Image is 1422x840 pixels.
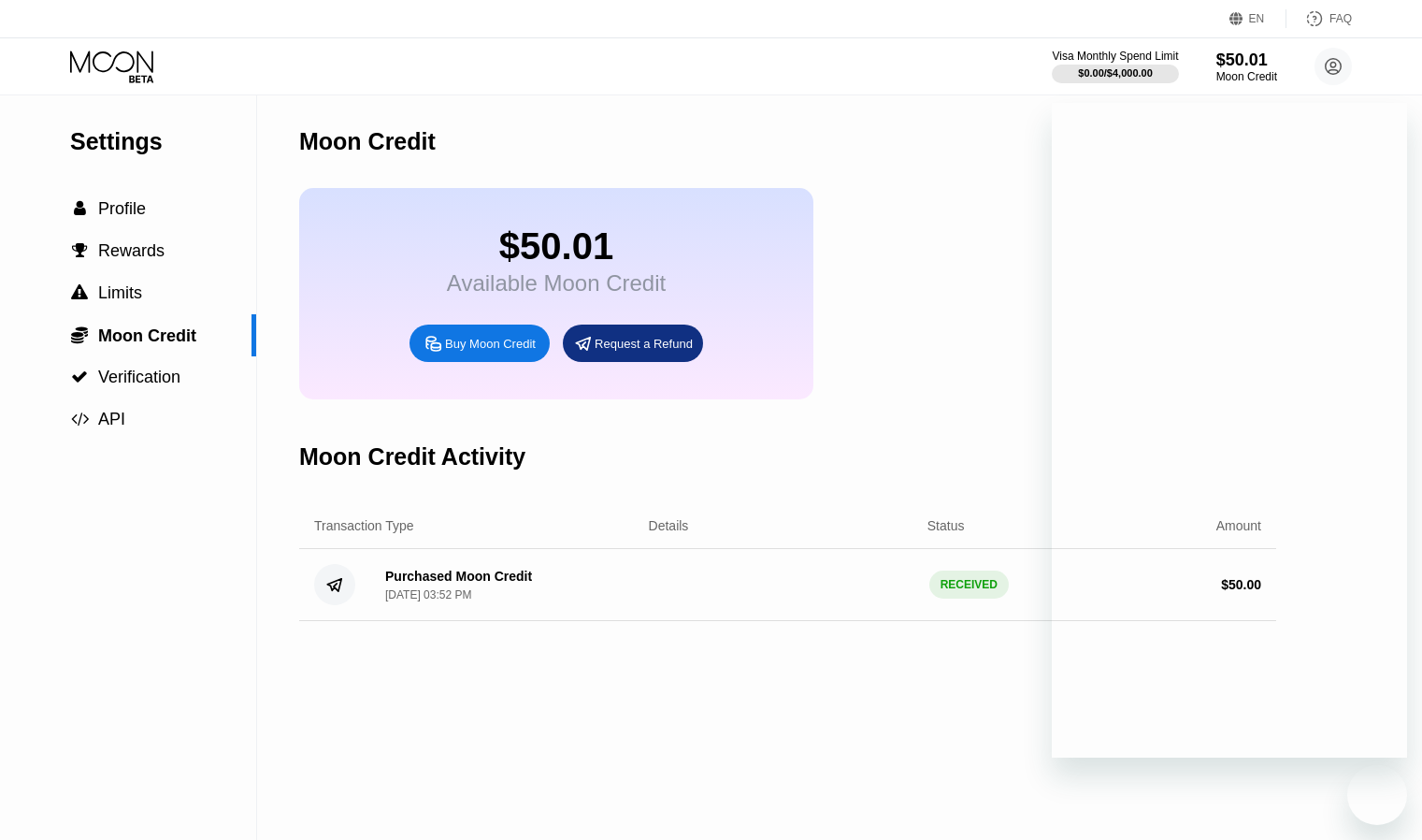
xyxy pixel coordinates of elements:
div: Visa Monthly Spend Limit$0.00/$4,000.00 [1052,50,1178,83]
div: Status [927,518,965,533]
div: Request a Refund [563,325,703,362]
div:  [70,326,89,344]
div:  [70,411,89,427]
div: Moon Credit [1216,70,1277,83]
span:  [71,369,88,385]
div: Moon Credit [299,128,436,155]
span: Rewards [98,241,165,260]
div: Moon Credit Activity [299,443,525,471]
div: Buy Moon Credit [409,325,550,362]
div: EN [1229,9,1286,28]
div: RECEIVED [929,571,1009,599]
div: Purchased Moon Credit [385,569,532,584]
div: Settings [70,128,256,155]
div: Request a Refund [595,336,693,352]
div:  [70,284,89,301]
span:  [71,284,88,301]
div:  [70,369,89,385]
div: Transaction Type [314,518,414,533]
div: [DATE] 03:52 PM [385,588,471,601]
span:  [72,242,88,259]
div:  [70,200,89,217]
div: $50.01 [1216,51,1277,70]
iframe: Messaging window [1052,103,1407,758]
div: Visa Monthly Spend Limit [1052,50,1178,63]
div: $50.01Moon Credit [1216,51,1277,83]
div: EN [1249,12,1265,25]
span: Profile [98,199,146,218]
span: Verification [98,368,180,386]
iframe: Button to launch messaging window, conversation in progress [1347,765,1407,825]
div: Available Moon Credit [447,270,666,297]
span: API [98,410,125,428]
span: Moon Credit [98,326,196,345]
div: FAQ [1329,12,1352,25]
div: $50.01 [447,225,666,268]
span:  [71,411,89,427]
span:  [71,326,88,344]
div: FAQ [1286,9,1352,28]
div: Details [649,518,689,533]
span:  [74,200,86,217]
div: Buy Moon Credit [445,336,536,352]
span: Limits [98,283,142,302]
div: $0.00 / $4,000.00 [1078,67,1153,79]
div:  [70,242,89,259]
